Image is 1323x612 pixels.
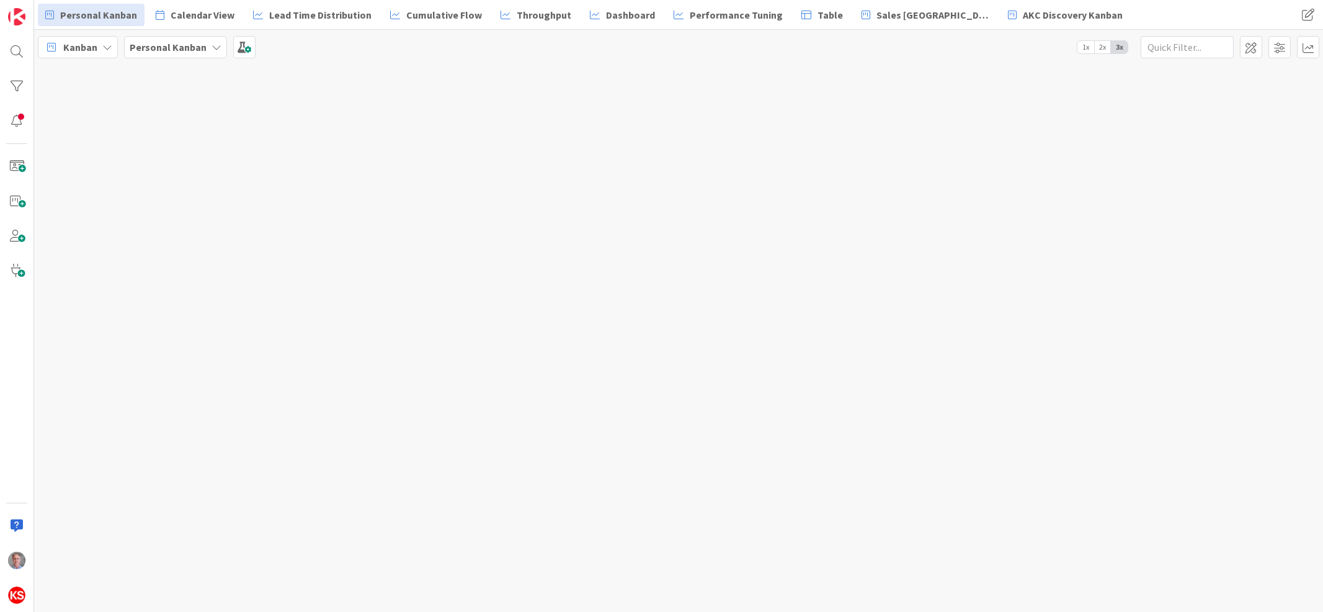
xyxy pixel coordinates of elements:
a: AKC Discovery Kanban [1000,4,1130,26]
span: Cumulative Flow [406,7,482,22]
a: Calendar View [148,4,242,26]
span: 3x [1111,41,1128,53]
span: Throughput [517,7,571,22]
span: Dashboard [606,7,655,22]
a: Performance Tuning [666,4,790,26]
span: Calendar View [171,7,234,22]
img: MR [8,552,25,569]
span: AKC Discovery Kanban [1023,7,1123,22]
a: Dashboard [582,4,662,26]
img: avatar [8,587,25,604]
span: 2x [1094,41,1111,53]
img: Visit kanbanzone.com [8,8,25,25]
a: Sales [GEOGRAPHIC_DATA] [854,4,997,26]
span: Sales [GEOGRAPHIC_DATA] [876,7,989,22]
span: Kanban [63,40,97,55]
b: Personal Kanban [130,41,207,53]
span: Personal Kanban [60,7,137,22]
a: Table [794,4,850,26]
input: Quick Filter... [1141,36,1234,58]
a: Cumulative Flow [383,4,489,26]
span: Table [817,7,843,22]
span: 1x [1077,41,1094,53]
span: Performance Tuning [690,7,783,22]
span: Lead Time Distribution [269,7,372,22]
a: Throughput [493,4,579,26]
a: Lead Time Distribution [246,4,379,26]
a: Personal Kanban [38,4,145,26]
